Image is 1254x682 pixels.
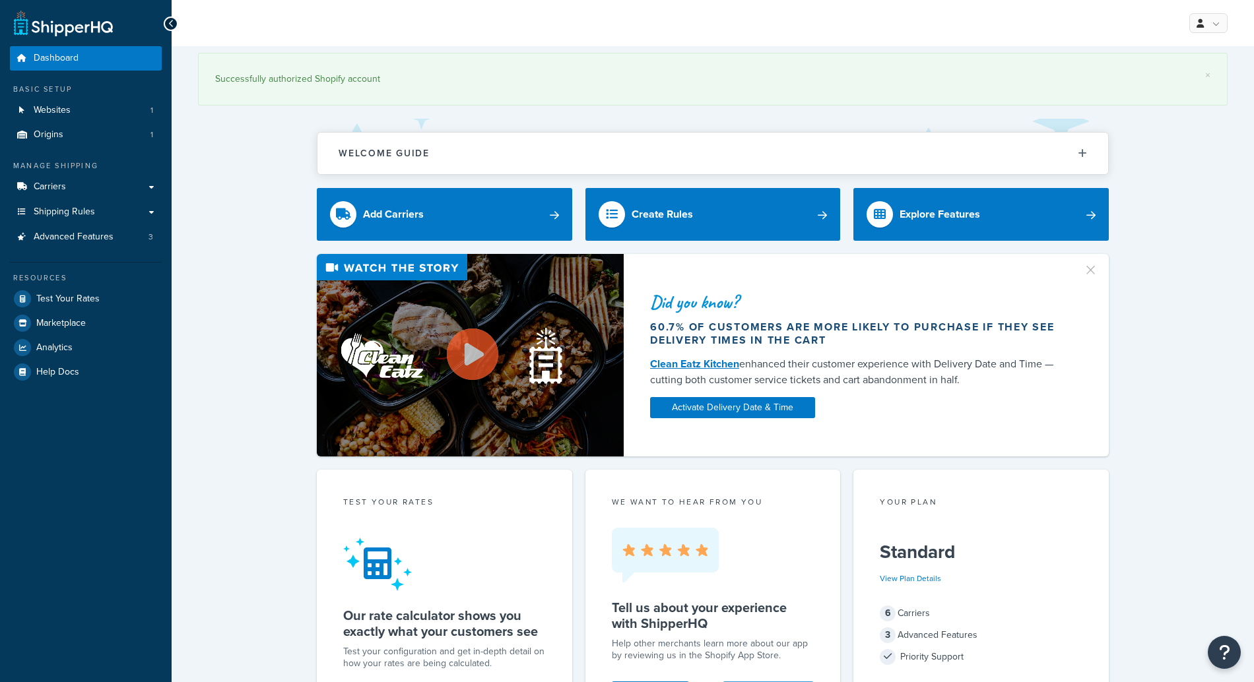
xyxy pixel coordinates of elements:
[34,53,79,64] span: Dashboard
[343,646,546,669] div: Test your configuration and get in-depth detail on how your rates are being calculated.
[612,600,814,631] h5: Tell us about your experience with ShipperHQ
[148,232,153,243] span: 3
[853,188,1109,241] a: Explore Features
[34,129,63,140] span: Origins
[880,604,1082,623] div: Carriers
[650,356,1067,388] div: enhanced their customer experience with Delivery Date and Time — cutting both customer service ti...
[10,336,162,359] a: Analytics
[880,496,1082,511] div: Your Plan
[650,321,1067,347] div: 60.7% of customers are more likely to purchase if they see delivery times in the cart
[10,123,162,147] a: Origins1
[317,188,572,241] a: Add Carriers
[1208,636,1241,669] button: Open Resource Center
[900,205,980,224] div: Explore Features
[34,105,71,116] span: Websites
[880,648,1082,666] div: Priority Support
[650,356,739,371] a: Clean Eatz Kitchen
[612,638,814,662] p: Help other merchants learn more about our app by reviewing us in the Shopify App Store.
[339,148,430,158] h2: Welcome Guide
[10,225,162,249] a: Advanced Features3
[10,200,162,224] a: Shipping Rules
[10,175,162,199] a: Carriers
[1205,70,1210,80] a: ×
[343,496,546,511] div: Test your rates
[34,232,114,243] span: Advanced Features
[10,287,162,311] a: Test Your Rates
[10,311,162,335] a: Marketplace
[650,293,1067,311] div: Did you know?
[585,188,841,241] a: Create Rules
[317,254,624,456] img: Video thumbnail
[343,607,546,639] h5: Our rate calculator shows you exactly what your customers see
[34,181,66,193] span: Carriers
[650,397,815,418] a: Activate Delivery Date & Time
[10,160,162,171] div: Manage Shipping
[34,206,95,218] span: Shipping Rules
[10,98,162,123] a: Websites1
[632,205,693,224] div: Create Rules
[10,225,162,249] li: Advanced Features
[36,367,79,378] span: Help Docs
[880,573,941,584] a: View Plan Details
[10,46,162,71] a: Dashboard
[36,318,86,329] span: Marketplace
[317,133,1108,174] button: Welcome Guide
[363,205,424,224] div: Add Carriers
[880,627,896,643] span: 3
[10,272,162,284] div: Resources
[10,84,162,95] div: Basic Setup
[880,626,1082,644] div: Advanced Features
[880,605,896,621] span: 6
[10,360,162,384] a: Help Docs
[10,123,162,147] li: Origins
[36,342,73,354] span: Analytics
[150,129,153,140] span: 1
[215,70,1210,88] div: Successfully authorized Shopify account
[880,542,1082,563] h5: Standard
[150,105,153,116] span: 1
[10,98,162,123] li: Websites
[612,496,814,508] p: we want to hear from you
[36,294,100,305] span: Test Your Rates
